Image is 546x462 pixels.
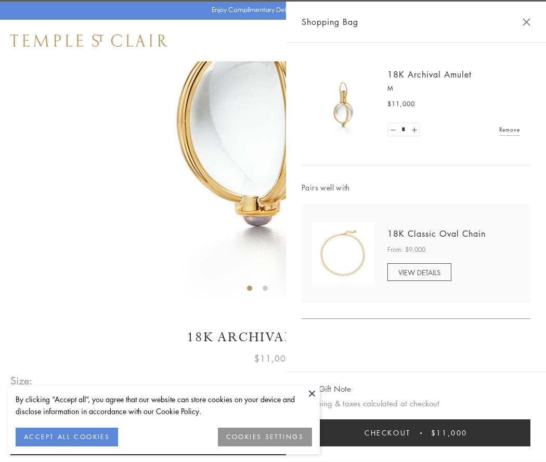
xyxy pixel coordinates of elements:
[388,123,398,136] a: Set quantity to 0
[387,69,472,80] a: 18K Archival Amulet
[254,352,292,365] span: $11,000
[499,124,520,135] a: Remove
[16,393,312,417] div: By clicking “Accept all”, you agree that our website can store cookies on your device and disclos...
[387,263,451,281] a: VIEW DETAILS
[387,99,415,109] span: $11,000
[302,419,530,446] button: Checkout $11,000
[302,382,351,395] button: Add Gift Note
[302,182,530,194] span: Pairs well with
[10,328,536,346] h1: 18K Archival Amulet
[302,15,358,29] span: Shopping Bag
[312,222,374,285] img: N88865-OV18
[409,123,419,136] a: Set quantity to 2
[312,73,374,135] img: 18K Archival Amulet
[387,245,425,255] span: From: $9,000
[398,267,440,277] span: VIEW DETAILS
[10,34,167,47] img: Temple St. Clair
[365,427,411,439] span: Checkout
[16,428,118,446] button: ACCEPT ALL COOKIES
[523,18,530,26] button: Close Shopping Bag
[218,428,312,446] button: COOKIES SETTINGS
[302,397,530,410] p: Shipping & taxes calculated at checkout
[212,5,330,15] p: Enjoy Complimentary Delivery & Returns
[10,372,33,389] span: Size:
[387,228,486,239] a: 18K Classic Oval Chain
[431,427,467,439] span: $11,000
[387,83,520,94] p: M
